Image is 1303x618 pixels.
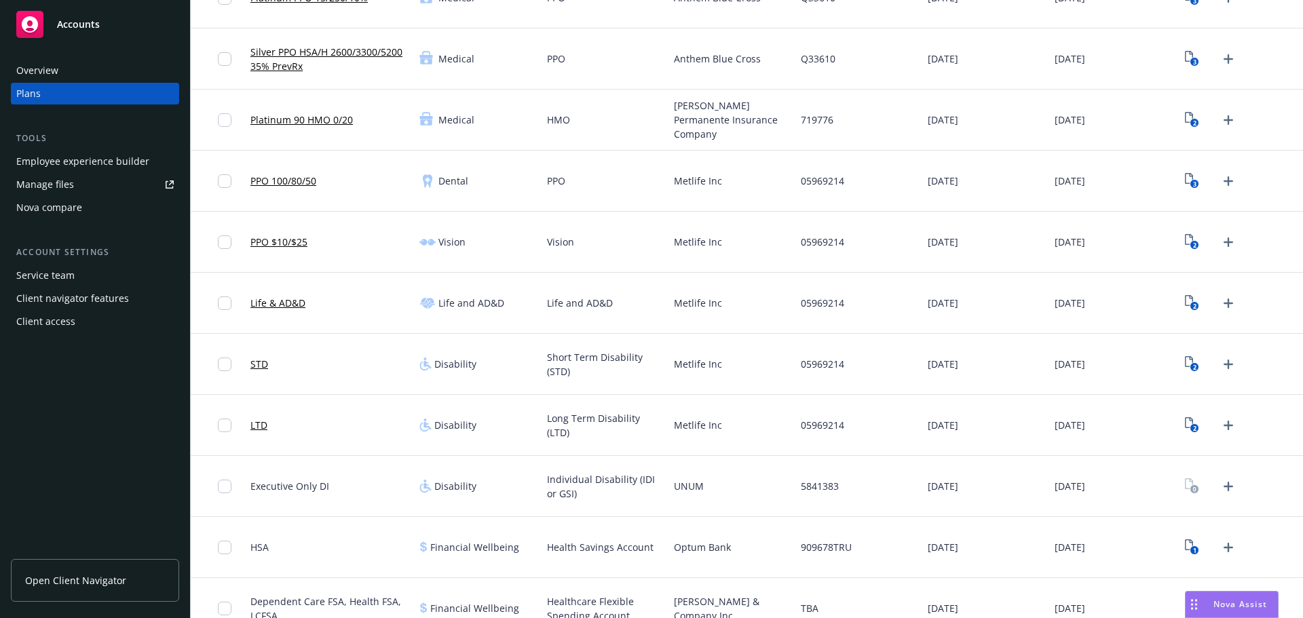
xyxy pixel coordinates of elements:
[218,419,231,432] input: Toggle Row Selected
[1055,52,1085,66] span: [DATE]
[547,472,663,501] span: Individual Disability (IDI or GSI)
[11,174,179,195] a: Manage files
[1055,235,1085,249] span: [DATE]
[1217,292,1239,314] a: Upload Plan Documents
[1055,418,1085,432] span: [DATE]
[1182,231,1203,253] a: View Plan Documents
[928,235,958,249] span: [DATE]
[1217,537,1239,558] a: Upload Plan Documents
[1055,479,1085,493] span: [DATE]
[438,52,474,66] span: Medical
[1217,109,1239,131] a: Upload Plan Documents
[218,602,231,615] input: Toggle Row Selected
[438,174,468,188] span: Dental
[1217,48,1239,70] a: Upload Plan Documents
[674,98,790,141] span: [PERSON_NAME] Permanente Insurance Company
[11,60,179,81] a: Overview
[547,52,565,66] span: PPO
[16,174,74,195] div: Manage files
[1217,414,1239,436] a: Upload Plan Documents
[1182,292,1203,314] a: View Plan Documents
[801,540,852,554] span: 909678TRU
[801,296,844,310] span: 05969214
[547,411,663,440] span: Long Term Disability (LTD)
[11,132,179,145] div: Tools
[674,418,722,432] span: Metlife Inc
[218,52,231,66] input: Toggle Row Selected
[250,296,305,310] a: Life & AD&D
[1182,48,1203,70] a: View Plan Documents
[57,19,100,30] span: Accounts
[547,296,613,310] span: Life and AD&D
[674,235,722,249] span: Metlife Inc
[250,235,307,249] a: PPO $10/$25
[1193,180,1196,189] text: 3
[674,479,704,493] span: UNUM
[11,197,179,218] a: Nova compare
[11,83,179,104] a: Plans
[928,540,958,554] span: [DATE]
[1055,174,1085,188] span: [DATE]
[547,350,663,379] span: Short Term Disability (STD)
[218,480,231,493] input: Toggle Row Selected
[1182,476,1203,497] a: View Plan Documents
[218,235,231,249] input: Toggle Row Selected
[1217,170,1239,192] a: Upload Plan Documents
[1055,357,1085,371] span: [DATE]
[674,296,722,310] span: Metlife Inc
[16,83,41,104] div: Plans
[11,246,179,259] div: Account settings
[1213,598,1267,610] span: Nova Assist
[928,296,958,310] span: [DATE]
[928,418,958,432] span: [DATE]
[11,288,179,309] a: Client navigator features
[1185,591,1279,618] button: Nova Assist
[928,113,958,127] span: [DATE]
[434,479,476,493] span: Disability
[801,52,835,66] span: Q33610
[1055,296,1085,310] span: [DATE]
[547,540,654,554] span: Health Savings Account
[928,174,958,188] span: [DATE]
[1055,540,1085,554] span: [DATE]
[218,358,231,371] input: Toggle Row Selected
[928,601,958,615] span: [DATE]
[430,540,519,554] span: Financial Wellbeing
[250,540,269,554] span: HSA
[250,357,268,371] a: STD
[1217,353,1239,375] a: Upload Plan Documents
[1055,113,1085,127] span: [DATE]
[218,174,231,188] input: Toggle Row Selected
[11,151,179,172] a: Employee experience builder
[801,357,844,371] span: 05969214
[1193,546,1196,555] text: 1
[801,235,844,249] span: 05969214
[1217,476,1239,497] a: Upload Plan Documents
[218,541,231,554] input: Toggle Row Selected
[430,601,519,615] span: Financial Wellbeing
[1193,241,1196,250] text: 2
[1193,302,1196,311] text: 2
[250,418,267,432] a: LTD
[1193,424,1196,433] text: 2
[547,174,565,188] span: PPO
[928,479,958,493] span: [DATE]
[674,174,722,188] span: Metlife Inc
[1182,414,1203,436] a: View Plan Documents
[674,52,761,66] span: Anthem Blue Cross
[1182,170,1203,192] a: View Plan Documents
[1193,363,1196,372] text: 2
[438,296,504,310] span: Life and AD&D
[1217,231,1239,253] a: Upload Plan Documents
[218,296,231,310] input: Toggle Row Selected
[16,288,129,309] div: Client navigator features
[801,174,844,188] span: 05969214
[928,357,958,371] span: [DATE]
[1055,601,1085,615] span: [DATE]
[1182,109,1203,131] a: View Plan Documents
[25,573,126,587] span: Open Client Navigator
[928,52,958,66] span: [DATE]
[1182,537,1203,558] a: View Plan Documents
[434,357,476,371] span: Disability
[438,235,466,249] span: Vision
